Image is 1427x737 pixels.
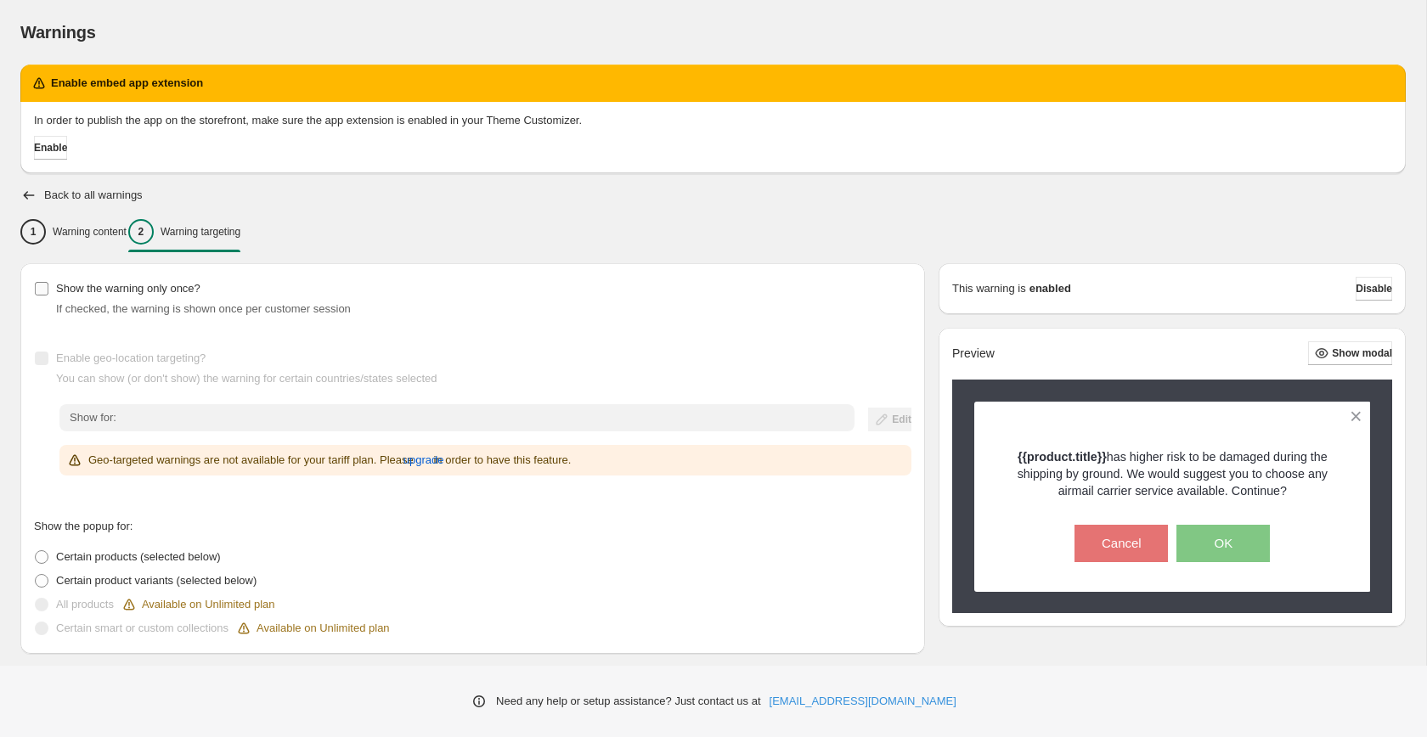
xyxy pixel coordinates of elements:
strong: {{product.title}} [1018,450,1107,464]
p: Geo-targeted warnings are not available for your tariff plan. Please in order to have this feature. [88,452,571,469]
div: Available on Unlimited plan [121,596,275,613]
span: Show the warning only once? [56,282,200,295]
button: OK [1176,525,1270,562]
h2: Back to all warnings [44,188,143,202]
button: Show modal [1308,341,1392,365]
span: Warnings [20,23,96,42]
span: upgrade [403,452,444,469]
p: Warning targeting [161,225,240,239]
span: Show for: [70,411,116,424]
p: All products [56,596,114,613]
button: Disable [1356,277,1392,301]
span: Certain product variants (selected below) [56,574,257,587]
span: Show modal [1332,346,1392,360]
div: 2 [128,219,154,245]
button: 2Warning targeting [128,214,240,250]
div: Available on Unlimited plan [235,620,390,637]
button: Enable [34,136,67,160]
h2: Preview [952,346,995,361]
span: Certain products (selected below) [56,550,221,563]
h2: Enable embed app extension [51,75,203,92]
span: You can show (or don't show) the warning for certain countries/states selected [56,372,437,385]
p: Certain smart or custom collections [56,620,228,637]
p: Warning content [53,225,127,239]
div: 1 [20,219,46,245]
span: Disable [1356,282,1392,295]
a: [EMAIL_ADDRESS][DOMAIN_NAME] [770,693,956,710]
p: In order to publish the app on the storefront, make sure the app extension is enabled in your The... [34,112,1392,129]
span: Show the popup for: [34,520,133,532]
button: 1Warning content [20,214,127,250]
p: has higher risk to be damaged during the shipping by ground. We would suggest you to choose any a... [1004,448,1341,499]
button: upgrade [403,447,444,474]
span: If checked, the warning is shown once per customer session [56,302,351,315]
span: Enable [34,141,67,155]
span: Enable geo-location targeting? [56,352,206,364]
p: This warning is [952,280,1026,297]
button: Cancel [1074,525,1168,562]
strong: enabled [1029,280,1071,297]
